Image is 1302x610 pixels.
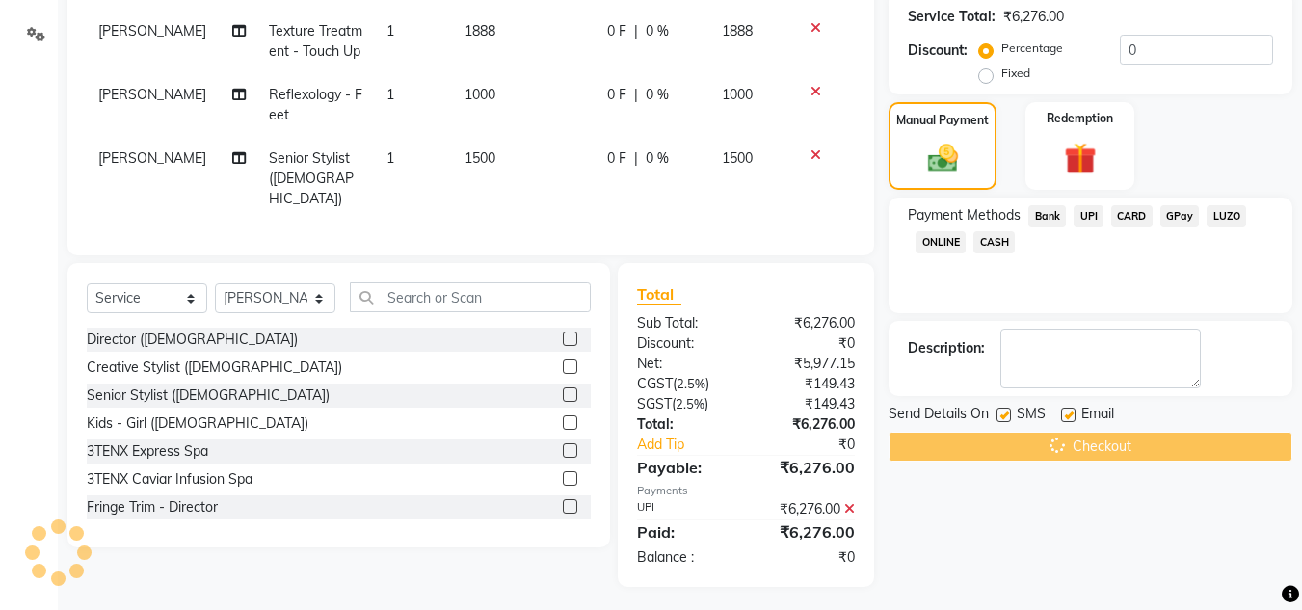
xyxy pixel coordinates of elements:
[767,435,870,455] div: ₹0
[1003,7,1064,27] div: ₹6,276.00
[1047,110,1113,127] label: Redemption
[637,395,672,412] span: SGST
[465,22,495,40] span: 1888
[607,148,626,169] span: 0 F
[623,435,766,455] a: Add Tip
[908,7,996,27] div: Service Total:
[746,354,869,374] div: ₹5,977.15
[896,112,989,129] label: Manual Payment
[386,22,394,40] span: 1
[1001,65,1030,82] label: Fixed
[908,40,968,61] div: Discount:
[87,413,308,434] div: Kids - Girl ([DEMOGRAPHIC_DATA])
[1001,40,1063,57] label: Percentage
[623,414,746,435] div: Total:
[386,149,394,167] span: 1
[623,313,746,333] div: Sub Total:
[623,374,746,394] div: ( )
[1081,404,1114,428] span: Email
[746,394,869,414] div: ₹149.43
[646,148,669,169] span: 0 %
[746,547,869,568] div: ₹0
[634,85,638,105] span: |
[87,358,342,378] div: Creative Stylist ([DEMOGRAPHIC_DATA])
[87,385,330,406] div: Senior Stylist ([DEMOGRAPHIC_DATA])
[746,333,869,354] div: ₹0
[465,86,495,103] span: 1000
[676,396,704,411] span: 2.5%
[607,21,626,41] span: 0 F
[98,86,206,103] span: [PERSON_NAME]
[918,141,968,175] img: _cash.svg
[465,149,495,167] span: 1500
[269,22,362,60] span: Texture Treatment - Touch Up
[973,231,1015,253] span: CASH
[623,394,746,414] div: ( )
[1017,404,1046,428] span: SMS
[646,85,669,105] span: 0 %
[623,547,746,568] div: Balance :
[1207,205,1246,227] span: LUZO
[746,456,869,479] div: ₹6,276.00
[1074,205,1103,227] span: UPI
[722,149,753,167] span: 1500
[350,282,591,312] input: Search or Scan
[87,469,252,490] div: 3TENX Caviar Infusion Spa
[87,441,208,462] div: 3TENX Express Spa
[916,231,966,253] span: ONLINE
[269,149,354,207] span: Senior Stylist ([DEMOGRAPHIC_DATA])
[607,85,626,105] span: 0 F
[623,354,746,374] div: Net:
[623,456,746,479] div: Payable:
[908,205,1021,225] span: Payment Methods
[889,404,989,428] span: Send Details On
[746,499,869,519] div: ₹6,276.00
[1111,205,1153,227] span: CARD
[623,333,746,354] div: Discount:
[634,21,638,41] span: |
[623,520,746,544] div: Paid:
[634,148,638,169] span: |
[746,313,869,333] div: ₹6,276.00
[1160,205,1200,227] span: GPay
[746,414,869,435] div: ₹6,276.00
[677,376,705,391] span: 2.5%
[98,22,206,40] span: [PERSON_NAME]
[637,483,855,499] div: Payments
[98,149,206,167] span: [PERSON_NAME]
[637,284,681,305] span: Total
[623,499,746,519] div: UPI
[87,330,298,350] div: Director ([DEMOGRAPHIC_DATA])
[646,21,669,41] span: 0 %
[1054,139,1106,178] img: _gift.svg
[269,86,362,123] span: Reflexology - Feet
[722,22,753,40] span: 1888
[87,497,218,517] div: Fringe Trim - Director
[746,520,869,544] div: ₹6,276.00
[1028,205,1066,227] span: Bank
[722,86,753,103] span: 1000
[746,374,869,394] div: ₹149.43
[386,86,394,103] span: 1
[908,338,985,358] div: Description:
[637,375,673,392] span: CGST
